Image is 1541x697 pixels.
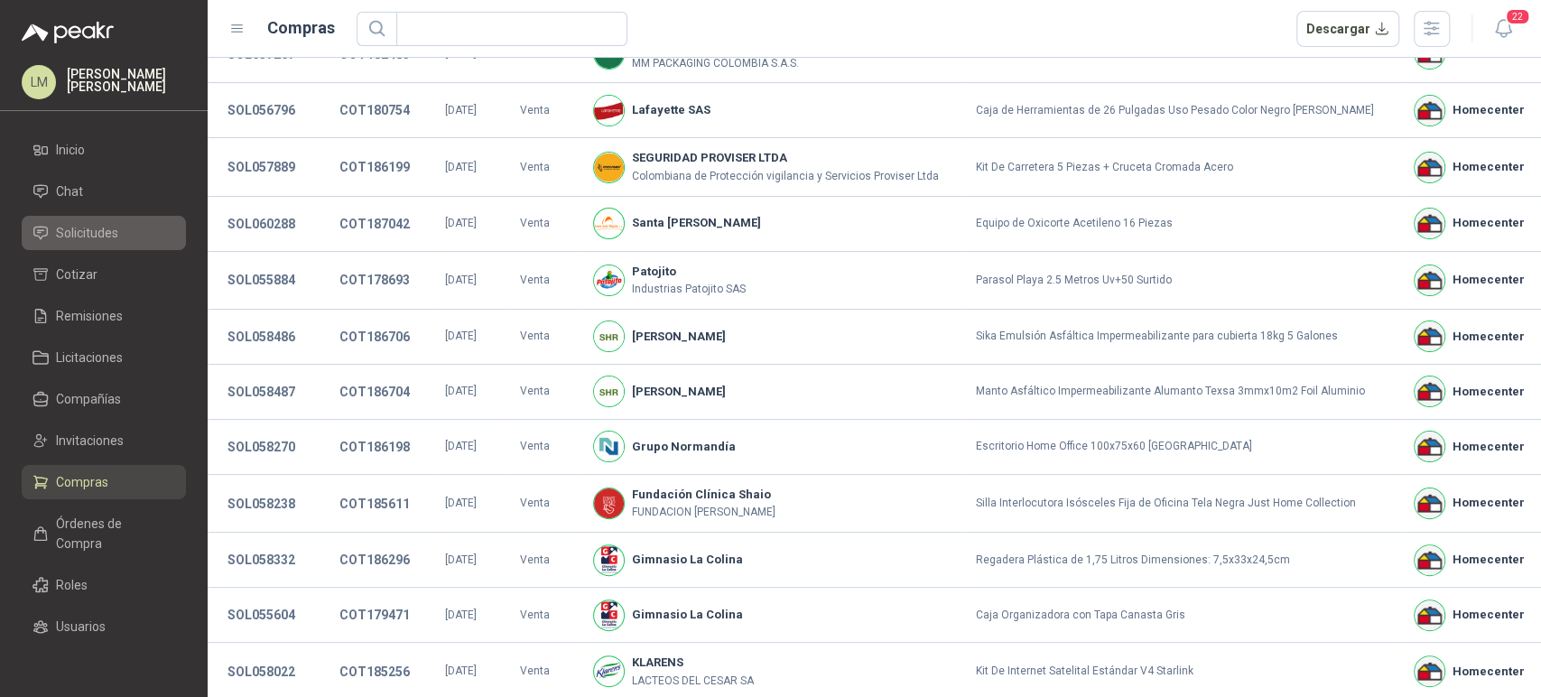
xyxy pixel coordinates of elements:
[1453,551,1525,569] b: Homecenter
[330,655,419,688] button: COT185256
[445,274,477,286] span: [DATE]
[22,568,186,602] a: Roles
[632,551,743,569] b: Gimnasio La Colina
[632,383,726,401] b: [PERSON_NAME]
[1415,432,1444,461] img: Company Logo
[1453,494,1525,512] b: Homecenter
[218,321,304,353] button: SOL058486
[594,656,624,686] img: Company Logo
[594,209,624,238] img: Company Logo
[22,465,186,499] a: Compras
[218,94,304,126] button: SOL056796
[56,348,123,367] span: Licitaciones
[267,15,335,41] h1: Compras
[594,545,624,575] img: Company Logo
[22,609,186,644] a: Usuarios
[594,376,624,406] img: Company Logo
[509,252,582,310] td: Venta
[632,281,746,298] p: Industrias Patojito SAS
[1453,438,1525,456] b: Homecenter
[22,423,186,458] a: Invitaciones
[509,588,582,643] td: Venta
[509,365,582,420] td: Venta
[509,475,582,533] td: Venta
[594,153,624,182] img: Company Logo
[632,654,754,672] b: KLARENS
[594,600,624,630] img: Company Logo
[965,252,1403,310] td: Parasol Playa 2.5 Metros Uv+50 Surtido
[22,174,186,209] a: Chat
[330,208,419,240] button: COT187042
[965,588,1403,643] td: Caja Organizadora con Tapa Canasta Gris
[1453,271,1525,289] b: Homecenter
[22,216,186,250] a: Solicitudes
[330,599,419,631] button: COT179471
[632,101,710,119] b: Lafayette SAS
[965,365,1403,420] td: Manto Asfáltico Impermeabilizante Alumanto Texsa 3mmx10m2 Foil Aluminio
[22,340,186,375] a: Licitaciones
[632,606,743,624] b: Gimnasio La Colina
[218,151,304,183] button: SOL057889
[22,22,114,43] img: Logo peakr
[965,138,1403,196] td: Kit De Carretera 5 Piezas + Cruceta Cromada Acero
[56,431,124,451] span: Invitaciones
[330,376,419,408] button: COT186704
[1415,321,1444,351] img: Company Logo
[1415,96,1444,125] img: Company Logo
[509,533,582,588] td: Venta
[594,321,624,351] img: Company Logo
[1415,376,1444,406] img: Company Logo
[445,104,477,116] span: [DATE]
[56,389,121,409] span: Compañías
[1415,153,1444,182] img: Company Logo
[1415,209,1444,238] img: Company Logo
[965,475,1403,533] td: Silla Interlocutora Isósceles Fija de Oficina Tela Negra Just Home Collection
[594,96,624,125] img: Company Logo
[1453,383,1525,401] b: Homecenter
[56,472,108,492] span: Compras
[218,655,304,688] button: SOL058022
[218,431,304,463] button: SOL058270
[22,133,186,167] a: Inicio
[67,68,186,93] p: [PERSON_NAME] [PERSON_NAME]
[445,553,477,566] span: [DATE]
[445,385,477,397] span: [DATE]
[445,161,477,173] span: [DATE]
[1453,101,1525,119] b: Homecenter
[965,83,1403,138] td: Caja de Herramientas de 26 Pulgadas Uso Pesado Color Negro [PERSON_NAME]
[632,504,775,521] p: FUNDACION [PERSON_NAME]
[330,151,419,183] button: COT186199
[632,486,775,504] b: Fundación Clínica Shaio
[509,197,582,252] td: Venta
[965,197,1403,252] td: Equipo de Oxicorte Acetileno 16 Piezas
[330,431,419,463] button: COT186198
[56,306,123,326] span: Remisiones
[632,214,761,232] b: Santa [PERSON_NAME]
[1415,488,1444,518] img: Company Logo
[1453,663,1525,681] b: Homecenter
[594,488,624,518] img: Company Logo
[632,55,840,72] p: MM PACKAGING COLOMBIA S.A.S.
[218,599,304,631] button: SOL055604
[330,264,419,296] button: COT178693
[1505,8,1530,25] span: 22
[1415,656,1444,686] img: Company Logo
[509,138,582,196] td: Venta
[56,575,88,595] span: Roles
[330,544,419,576] button: COT186296
[445,440,477,452] span: [DATE]
[218,544,304,576] button: SOL058332
[1453,606,1525,624] b: Homecenter
[218,488,304,520] button: SOL058238
[594,432,624,461] img: Company Logo
[22,299,186,333] a: Remisiones
[330,38,419,70] button: COT182483
[56,617,106,637] span: Usuarios
[965,310,1403,365] td: Sika Emulsión Asfáltica Impermeabilizante para cubierta 18kg 5 Galones
[509,420,582,475] td: Venta
[218,38,304,70] button: SOL057267
[445,217,477,229] span: [DATE]
[330,94,419,126] button: COT180754
[632,438,736,456] b: Grupo Normandía
[218,208,304,240] button: SOL060288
